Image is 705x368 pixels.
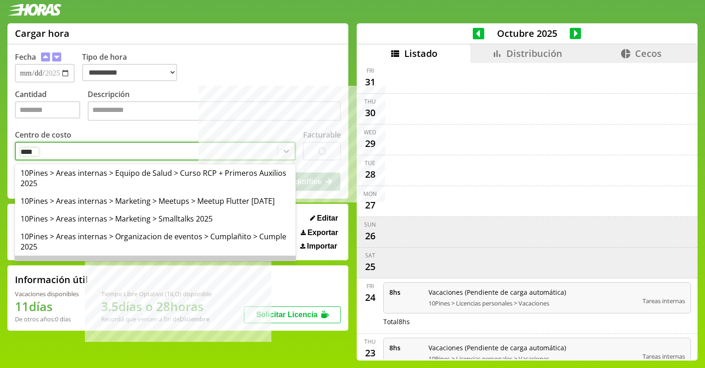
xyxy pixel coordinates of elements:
[15,228,296,256] div: 10Pines > Areas internas > Organizacion de eventos > Cumplañito > Cumple 2025
[635,47,662,60] span: Cecos
[365,251,375,259] div: Sat
[307,214,341,223] button: Editar
[15,192,296,210] div: 10Pines > Areas internas > Marketing > Meetups > Meetup Flutter [DATE]
[429,288,636,297] span: Vacaciones (Pendiente de carga automática)
[643,352,685,361] span: Tareas internas
[88,101,341,121] textarea: Descripción
[365,159,375,167] div: Tue
[404,47,437,60] span: Listado
[363,198,378,213] div: 27
[363,259,378,274] div: 25
[15,101,80,118] input: Cantidad
[101,315,212,323] div: Recordá que vencen a fin de
[101,298,212,315] h1: 3.5 días o 28 horas
[307,229,338,237] span: Exportar
[15,256,296,273] div: 10Pines > Desarrollo profesional > Asistencia a Conferencias > IA Day 2025
[429,343,636,352] span: Vacaciones (Pendiente de carga automática)
[364,221,376,229] div: Sun
[364,338,376,346] div: Thu
[357,63,698,360] div: scrollable content
[15,210,296,228] div: 10Pines > Areas internas > Marketing > Smalltalks 2025
[429,299,636,307] span: 10Pines > Licencias personales > Vacaciones
[643,297,685,305] span: Tareas internas
[7,4,62,16] img: logotipo
[82,52,185,83] label: Tipo de hora
[363,136,378,151] div: 29
[429,354,636,363] span: 10Pines > Licencias personales > Vacaciones
[15,298,79,315] h1: 11 días
[484,27,570,40] span: Octubre 2025
[363,190,377,198] div: Mon
[82,64,177,81] select: Tipo de hora
[363,167,378,182] div: 28
[364,97,376,105] div: Thu
[366,67,374,75] div: Fri
[363,346,378,361] div: 23
[256,311,318,319] span: Solicitar Licencia
[244,306,341,323] button: Solicitar Licencia
[366,282,374,290] div: Fri
[303,130,341,140] label: Facturable
[389,343,422,352] span: 8 hs
[383,317,691,326] div: Total 8 hs
[307,242,337,250] span: Importar
[363,75,378,90] div: 31
[364,128,376,136] div: Wed
[363,105,378,120] div: 30
[15,273,88,286] h2: Información útil
[15,130,71,140] label: Centro de costo
[15,89,88,123] label: Cantidad
[363,290,378,305] div: 24
[317,214,338,222] span: Editar
[15,164,296,192] div: 10Pines > Areas internas > Equipo de Salud > Curso RCP + Primeros Auxilios 2025
[88,89,341,123] label: Descripción
[15,290,79,298] div: Vacaciones disponibles
[15,315,79,323] div: De otros años: 0 días
[180,315,209,323] b: Diciembre
[15,27,69,40] h1: Cargar hora
[298,228,341,237] button: Exportar
[506,47,562,60] span: Distribución
[363,229,378,243] div: 26
[389,288,422,297] span: 8 hs
[15,52,36,62] label: Fecha
[101,290,212,298] div: Tiempo Libre Optativo (TiLO) disponible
